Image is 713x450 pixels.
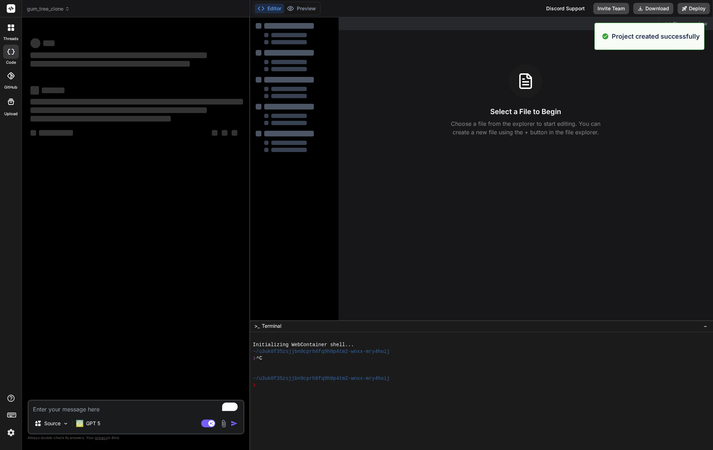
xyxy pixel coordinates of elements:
label: code [6,60,16,66]
img: attachment [220,420,228,428]
img: GPT 5 [76,420,83,427]
span: ❯ [253,355,256,362]
span: >_ [254,322,260,330]
p: Always double-check its answers. Your in Bind [28,434,244,441]
span: ‌ [30,61,190,67]
span: ‌ [30,116,171,122]
span: ^C [256,355,262,362]
p: Project created successfully [612,32,700,41]
span: ‌ [30,52,207,58]
span: ‌ [30,107,207,113]
h3: Select a File to Begin [490,107,561,117]
span: Show preview [673,20,707,27]
img: settings [5,427,17,439]
span: Initializing WebContainer shell... [253,342,354,348]
img: icon [231,420,238,427]
span: gum_tree_clone [27,5,70,12]
span: ‌ [30,99,243,105]
label: GitHub [4,84,17,90]
p: Source [44,420,61,427]
img: alert [602,32,609,41]
span: ❯ [253,382,256,389]
span: ‌ [39,130,73,136]
button: Editor [255,4,284,13]
span: ‌ [42,88,64,93]
button: Download [633,3,673,14]
span: ‌ [43,40,55,46]
span: ‌ [222,130,227,136]
button: − [702,320,709,332]
span: − [703,322,707,330]
button: Preview [284,4,319,13]
button: Invite Team [593,3,629,14]
p: GPT 5 [86,420,100,427]
span: ‌ [30,38,40,48]
p: Choose a file from the explorer to start editing. You can create a new file using the + button in... [446,119,605,136]
span: ‌ [30,86,39,95]
span: ‌ [232,130,237,136]
span: ‌ [212,130,217,136]
textarea: To enrich screen reader interactions, please activate Accessibility in Grammarly extension settings [29,401,243,414]
label: Upload [4,111,18,117]
div: Discord Support [542,3,589,14]
span: ~/u3uk0f35zsjjbn9cprh6fq9h0p4tm2-wnxx-mry4hoij [253,348,390,355]
span: ‌ [30,130,36,136]
img: Pick Models [63,421,69,427]
span: privacy [95,435,108,440]
span: Terminal [262,322,281,330]
label: threads [3,36,18,42]
button: Deploy [678,3,710,14]
span: ~/u3uk0f35zsjjbn9cprh6fq9h0p4tm2-wnxx-mry4hoij [253,375,390,382]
